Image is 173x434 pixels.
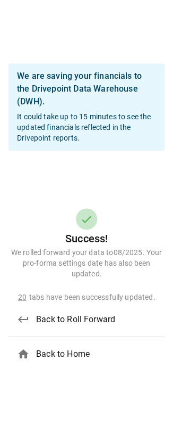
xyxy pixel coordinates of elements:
span: 20 [18,292,27,301]
span: check [80,212,93,225]
span: Back to Roll Forward [36,313,156,325]
span: Back to Home [36,347,156,360]
div: We are saving your financials to the Drivepoint Data Warehouse (DWH). [17,70,156,108]
span: home [17,347,30,360]
div: It could take up to 15 minutes to see the updated financials reflected in the Drivepoint reports. [17,67,156,148]
p: tabs have been successfully updated. [8,291,165,302]
h6: Success! [8,230,165,247]
p: We rolled forward your data to 08/2025 . Your pro-forma settings date has also been updated. [8,247,165,279]
span: keyboard_return [17,313,30,325]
